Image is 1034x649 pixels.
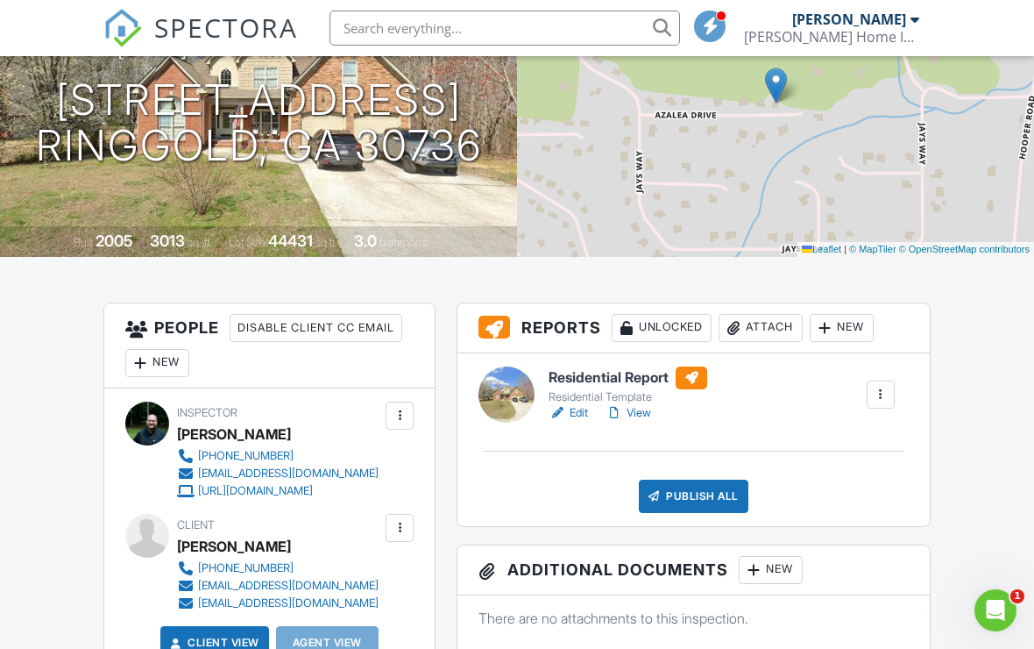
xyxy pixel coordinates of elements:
a: [PHONE_NUMBER] [177,447,379,465]
div: 3.0 [354,232,377,250]
div: [EMAIL_ADDRESS][DOMAIN_NAME] [198,467,379,481]
span: Built [74,236,93,249]
div: Disable Client CC Email [230,314,402,342]
h3: [DATE] 8:00 am - 10:30 am [117,37,400,61]
img: Marker [765,68,787,103]
div: New [810,314,874,342]
h1: [STREET_ADDRESS] Ringgold, GA 30736 [36,77,482,170]
div: Helton Home Inspections [744,28,919,46]
h6: Residential Report [549,367,707,389]
a: [EMAIL_ADDRESS][DOMAIN_NAME] [177,577,379,595]
div: New [125,349,189,377]
span: sq. ft. [188,236,212,249]
a: Leaflet [802,244,841,254]
a: [PHONE_NUMBER] [177,560,379,577]
a: View [606,404,651,422]
input: Search everything... [329,11,680,46]
a: SPECTORA [103,24,298,61]
div: [EMAIL_ADDRESS][DOMAIN_NAME] [198,579,379,593]
span: Lot Size [229,236,266,249]
a: [EMAIL_ADDRESS][DOMAIN_NAME] [177,595,379,612]
a: Edit [549,404,588,422]
span: | [844,244,846,254]
span: bathrooms [379,236,429,249]
a: [URL][DOMAIN_NAME] [177,482,379,500]
div: New [739,556,803,584]
div: Unlocked [612,314,712,342]
span: Client [177,518,215,531]
div: 3013 [150,232,185,250]
div: [PERSON_NAME] [177,533,291,560]
div: 2005 [96,232,133,250]
div: Residential Template [549,390,707,404]
img: The Best Home Inspection Software - Spectora [103,9,142,47]
div: Attach [719,314,803,342]
a: © MapTiler [849,244,896,254]
iframe: Intercom live chat [974,589,1016,631]
div: [PHONE_NUMBER] [198,449,294,463]
span: Inspector [177,406,237,419]
div: [PERSON_NAME] [792,11,906,28]
p: There are no attachments to this inspection. [478,609,909,628]
h3: Additional Documents [457,546,930,596]
div: [URL][DOMAIN_NAME] [198,484,313,498]
div: [PHONE_NUMBER] [198,561,294,575]
div: Publish All [639,480,748,513]
a: © OpenStreetMap contributors [899,244,1030,254]
span: sq.ft. [315,236,337,249]
a: Residential Report Residential Template [549,367,707,405]
div: 44431 [268,232,313,250]
a: [EMAIL_ADDRESS][DOMAIN_NAME] [177,465,379,482]
div: [EMAIL_ADDRESS][DOMAIN_NAME] [198,596,379,610]
span: 1 [1010,589,1024,603]
div: [PERSON_NAME] [177,421,291,447]
h3: People [104,303,435,389]
span: SPECTORA [154,9,298,46]
h3: Reports [457,303,930,353]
